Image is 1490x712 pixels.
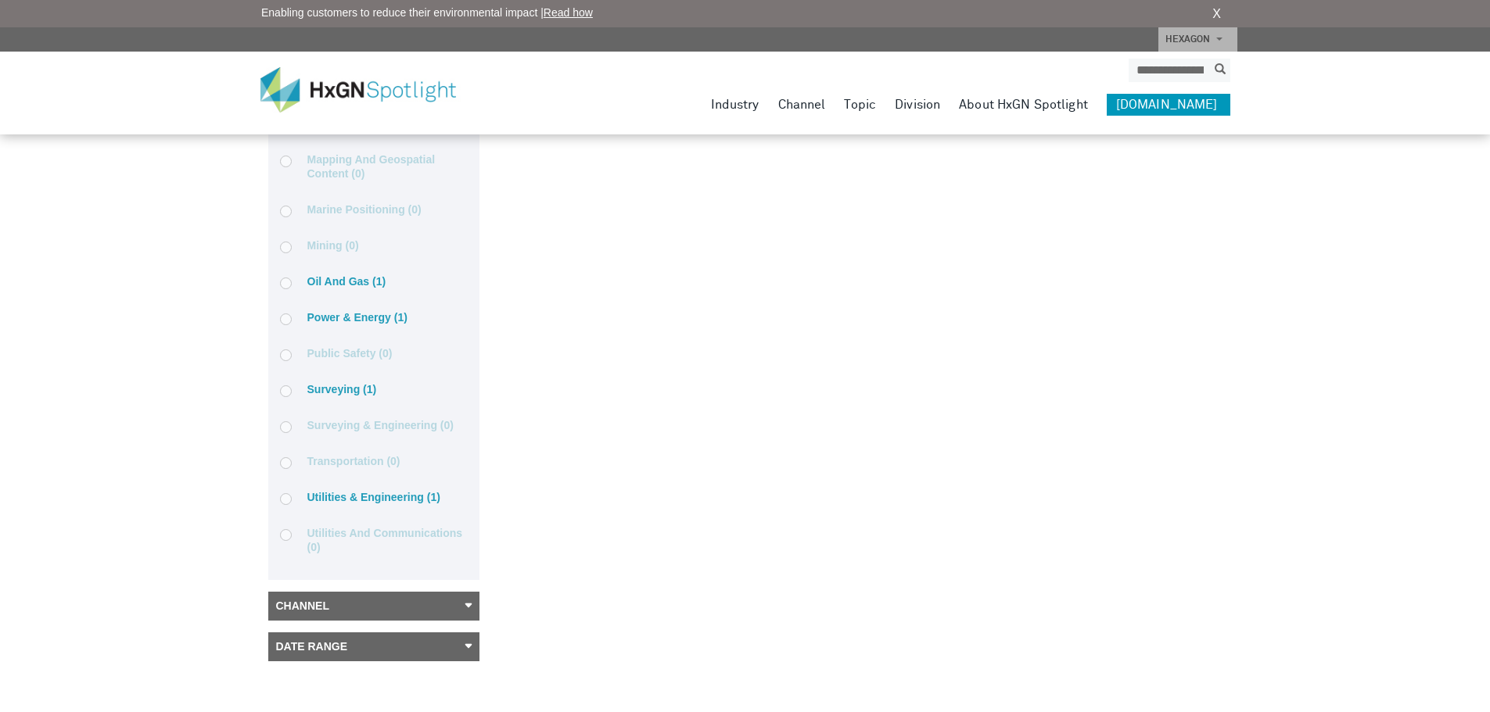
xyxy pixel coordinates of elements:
[268,632,479,661] a: Date Range
[844,94,876,116] a: Topic
[959,94,1088,116] a: About HxGN Spotlight
[260,67,479,113] img: HxGN Spotlight
[1107,94,1230,116] a: [DOMAIN_NAME]
[544,6,593,19] a: Read how
[280,490,468,504] label: Utilities & Engineering (1)
[711,94,759,116] a: Industry
[778,94,826,116] a: Channel
[1158,27,1237,52] a: HEXAGON
[1212,5,1221,23] a: X
[280,310,468,324] label: Power & Energy (1)
[280,274,468,288] label: Oil and gas (1)
[895,94,940,116] a: Division
[280,382,468,396] label: Surveying (1)
[261,5,593,21] span: Enabling customers to reduce their environmental impact |
[268,592,479,621] a: Channel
